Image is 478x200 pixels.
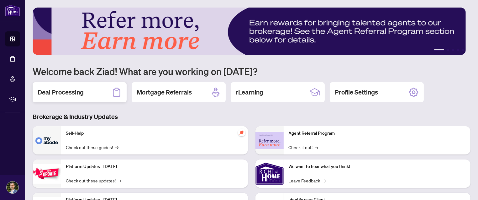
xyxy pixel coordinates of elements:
button: 4 [457,49,459,51]
img: Profile Icon [7,181,18,193]
img: Slide 0 [33,8,466,55]
img: Self-Help [33,126,61,154]
img: We want to hear what you think! [255,159,284,188]
h2: Deal Processing [38,88,84,97]
p: We want to hear what you think! [289,163,466,170]
p: Platform Updates - [DATE] [66,163,243,170]
p: Self-Help [66,130,243,137]
button: 1 [434,49,444,51]
a: Leave Feedback→ [289,177,326,184]
span: → [315,144,318,151]
h2: Mortgage Referrals [137,88,192,97]
button: 5 [462,49,464,51]
a: Check it out!→ [289,144,318,151]
span: pushpin [238,129,245,136]
a: Check out these updates!→ [66,177,121,184]
button: 2 [447,49,449,51]
h3: Brokerage & Industry Updates [33,112,470,121]
h1: Welcome back Ziad! What are you working on [DATE]? [33,65,470,77]
img: Agent Referral Program [255,132,284,149]
button: 3 [452,49,454,51]
span: → [115,144,118,151]
span: → [118,177,121,184]
p: Agent Referral Program [289,130,466,137]
button: Open asap [453,178,472,197]
img: logo [5,5,20,16]
h2: rLearning [236,88,263,97]
span: → [323,177,326,184]
img: Platform Updates - July 21, 2025 [33,164,61,184]
h2: Profile Settings [335,88,378,97]
a: Check out these guides!→ [66,144,118,151]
